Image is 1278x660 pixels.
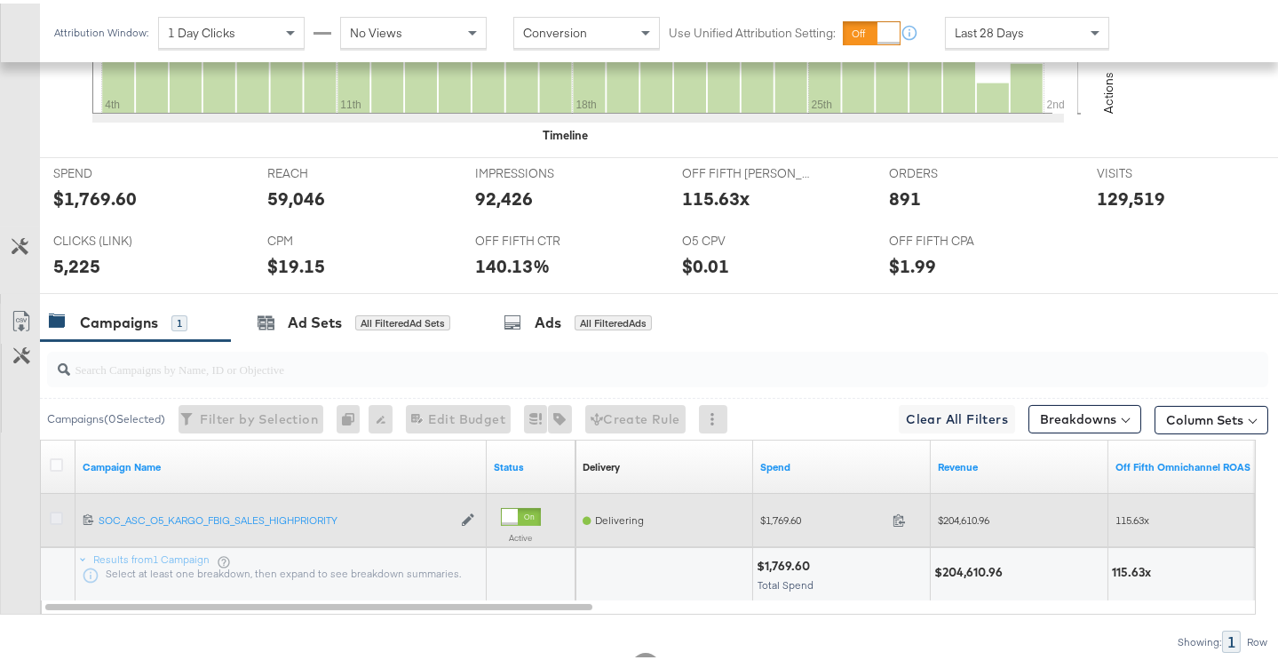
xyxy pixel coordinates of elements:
div: 5,225 [53,250,100,275]
a: Omniture Revenue [938,457,1101,471]
a: Shows the current state of your Ad Campaign. [494,457,568,471]
span: OFF FIFTH [PERSON_NAME] [682,162,815,179]
div: 59,046 [267,182,325,208]
span: SPEND [53,162,187,179]
div: $204,610.96 [934,561,1008,577]
span: O5 CPV [682,229,815,246]
div: All Filtered Ad Sets [355,312,450,328]
div: $19.15 [267,250,325,275]
span: Total Spend [758,575,814,588]
span: 115.63x [1115,510,1149,523]
span: CPM [267,229,401,246]
a: Your campaign name. [83,457,480,471]
div: $1.99 [889,250,936,275]
text: Actions [1100,68,1116,110]
span: OFF FIFTH CPA [889,229,1022,246]
div: $1,769.60 [757,554,815,571]
label: Use Unified Attribution Setting: [669,21,836,38]
span: 1 Day Clicks [168,21,235,37]
button: Breakdowns [1028,402,1141,430]
div: 140.13% [475,250,550,275]
div: Campaigns ( 0 Selected) [47,408,165,424]
span: No Views [350,21,402,37]
a: The total amount spent to date. [760,457,924,471]
div: Campaigns [80,309,158,330]
span: VISITS [1097,162,1230,179]
button: Column Sets [1155,402,1268,431]
a: Reflects the ability of your Ad Campaign to achieve delivery based on ad states, schedule and bud... [583,457,620,471]
div: 129,519 [1097,182,1165,208]
div: 1 [171,312,187,328]
span: Clear All Filters [906,405,1008,427]
div: 115.63x [1112,561,1156,577]
div: All Filtered Ads [575,312,652,328]
span: Last 28 Days [955,21,1024,37]
div: 92,426 [475,182,533,208]
div: Attribution Window: [53,23,149,36]
button: Clear All Filters [899,402,1015,430]
input: Search Campaigns by Name, ID or Objective [70,341,1160,376]
span: IMPRESSIONS [475,162,608,179]
div: Timeline [543,123,588,140]
div: 115.63x [682,182,750,208]
label: Active [501,529,541,540]
div: 891 [889,182,921,208]
span: $1,769.60 [760,510,885,523]
span: CLICKS (LINK) [53,229,187,246]
div: Ads [535,309,561,330]
a: SOC_ASC_O5_KARGO_FBIG_SALES_HIGHPRIORITY [99,510,452,525]
div: Delivery [583,457,620,471]
div: Row [1246,632,1268,645]
span: Delivering [595,510,644,523]
span: $204,610.96 [938,510,989,523]
div: 1 [1222,627,1241,649]
div: $0.01 [682,250,729,275]
div: SOC_ASC_O5_KARGO_FBIG_SALES_HIGHPRIORITY [99,510,452,524]
div: Ad Sets [288,309,342,330]
div: 0 [337,402,369,430]
div: $1,769.60 [53,182,137,208]
span: Conversion [523,21,587,37]
span: REACH [267,162,401,179]
span: ORDERS [889,162,1022,179]
span: OFF FIFTH CTR [475,229,608,246]
div: Showing: [1177,632,1222,645]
